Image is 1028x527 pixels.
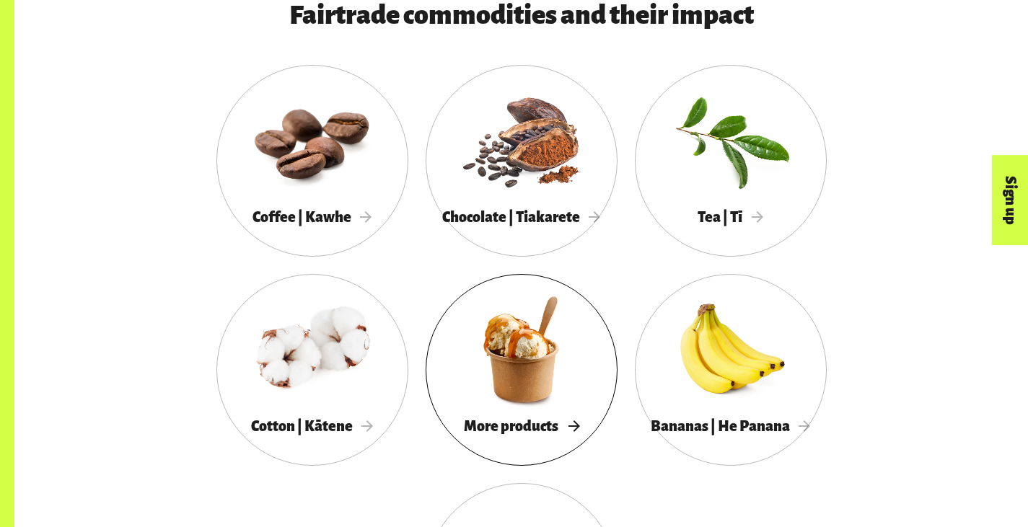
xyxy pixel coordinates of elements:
[251,418,374,434] span: Cotton | Kātene
[464,418,579,434] span: More products
[635,274,827,466] a: Bananas | He Panana
[216,274,408,466] a: Cotton | Kātene
[651,418,811,434] span: Bananas | He Panana
[442,209,601,225] span: Chocolate | Tiakarete
[216,65,408,257] a: Coffee | Kawhe
[252,209,372,225] span: Coffee | Kawhe
[426,65,618,257] a: Chocolate | Tiakarete
[188,1,856,30] h3: Fairtrade commodities and their impact
[426,274,618,466] a: More products
[698,209,763,225] span: Tea | Tī
[635,65,827,257] a: Tea | Tī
